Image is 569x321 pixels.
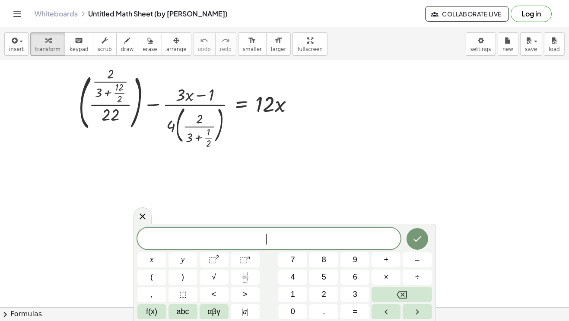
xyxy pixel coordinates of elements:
[247,254,250,261] sup: n
[209,255,216,264] span: ⬚
[297,46,322,52] span: fullscreen
[200,304,229,319] button: Greek alphabet
[200,252,229,267] button: Squared
[372,287,432,302] button: Backspace
[353,271,357,283] span: 6
[116,32,139,56] button: draw
[231,287,260,302] button: Greater than
[292,32,327,56] button: fullscreen
[200,270,229,285] button: Square root
[243,46,262,52] span: smaller
[150,271,153,283] span: (
[70,46,89,52] span: keypad
[291,254,295,266] span: 7
[266,32,291,56] button: format_sizelarger
[353,254,357,266] span: 9
[231,304,260,319] button: Absolute value
[278,287,307,302] button: 1
[520,32,542,56] button: save
[231,270,260,285] button: Fraction
[151,289,153,300] span: ,
[274,35,283,46] i: format_size
[150,254,153,266] span: x
[403,304,432,319] button: Right arrow
[30,32,65,56] button: transform
[322,289,326,300] span: 2
[220,46,232,52] span: redo
[502,46,513,52] span: new
[323,306,325,318] span: .
[511,6,552,22] button: Log in
[340,304,369,319] button: Equals
[247,307,249,316] span: |
[198,46,211,52] span: undo
[266,234,271,245] span: ​
[168,304,197,319] button: Alphabet
[10,7,24,21] button: Toggle navigation
[322,254,326,266] span: 8
[166,46,187,52] span: arrange
[549,46,560,52] span: load
[212,271,216,283] span: √
[384,271,389,283] span: ×
[193,32,216,56] button: undoundo
[384,254,389,266] span: +
[278,252,307,267] button: 7
[403,270,432,285] button: Divide
[146,306,157,318] span: f(x)
[271,46,286,52] span: larger
[162,32,191,56] button: arrange
[278,304,307,319] button: 0
[181,254,184,266] span: y
[98,46,112,52] span: scrub
[353,306,358,318] span: =
[242,307,243,316] span: |
[340,252,369,267] button: 9
[525,46,537,52] span: save
[243,289,248,300] span: >
[470,46,491,52] span: settings
[93,32,117,56] button: scrub
[353,289,357,300] span: 3
[168,270,197,285] button: )
[340,270,369,285] button: 6
[35,10,78,18] a: Whiteboards
[248,35,256,46] i: format_size
[291,289,295,300] span: 1
[179,289,187,300] span: ⬚
[121,46,134,52] span: draw
[181,271,184,283] span: )
[309,287,338,302] button: 2
[212,289,216,300] span: <
[309,304,338,319] button: .
[544,32,565,56] button: load
[137,252,166,267] button: x
[372,270,401,285] button: Times
[177,306,189,318] span: abc
[4,32,29,56] button: insert
[168,287,197,302] button: Placeholder
[291,271,295,283] span: 4
[407,228,428,250] button: Done
[207,306,220,318] span: αβγ
[216,254,219,261] sup: 2
[215,32,236,56] button: redoredo
[222,35,230,46] i: redo
[168,252,197,267] button: y
[309,252,338,267] button: 8
[242,306,248,318] span: a
[372,304,401,319] button: Left arrow
[9,46,24,52] span: insert
[143,46,157,52] span: erase
[200,287,229,302] button: Less than
[466,32,496,56] button: settings
[200,35,208,46] i: undo
[278,270,307,285] button: 4
[240,255,247,264] span: ⬚
[372,252,401,267] button: Plus
[137,270,166,285] button: (
[415,254,420,266] span: –
[432,10,502,18] span: Collaborate Live
[322,271,326,283] span: 5
[340,287,369,302] button: 3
